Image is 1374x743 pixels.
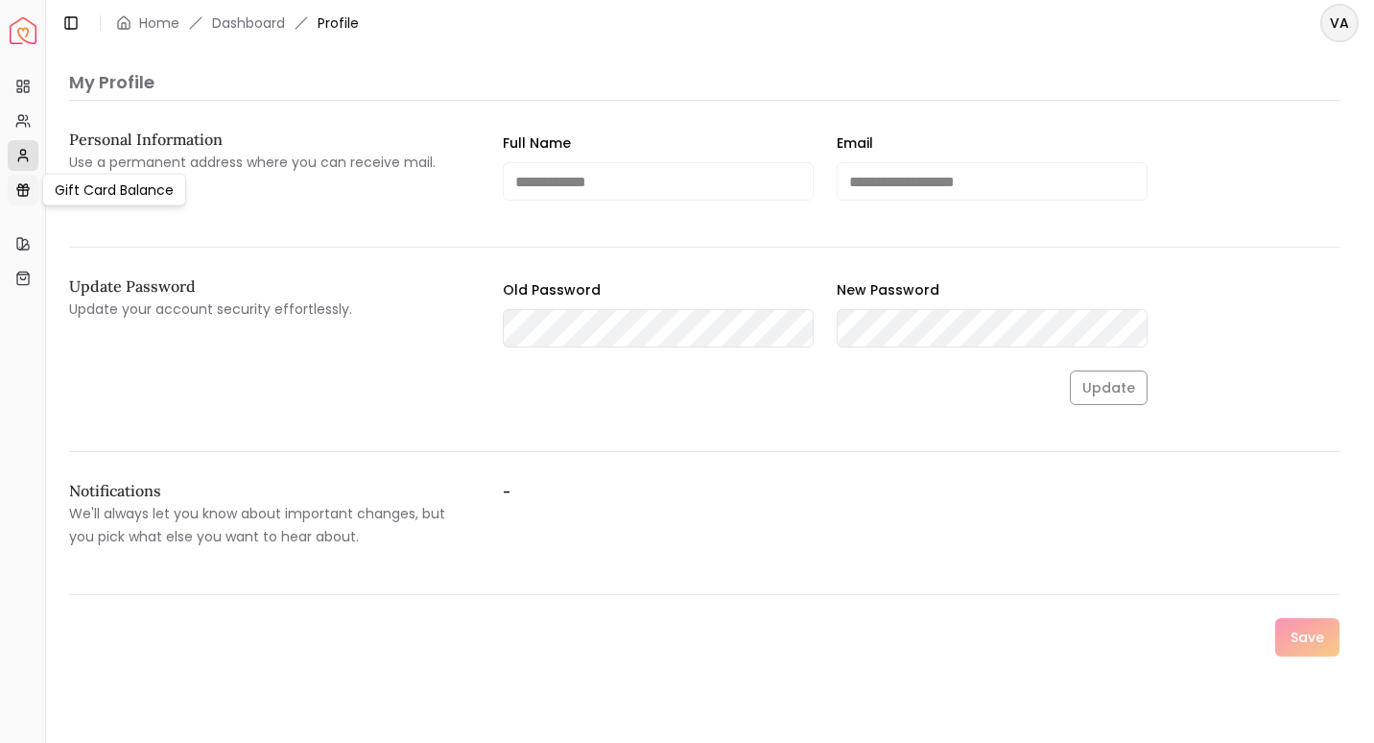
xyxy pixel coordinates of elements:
[10,17,36,44] a: Spacejoy
[69,278,472,294] h2: Update Password
[42,174,186,206] div: Gift Card Balance
[503,280,601,300] label: Old Password
[10,17,36,44] img: Spacejoy Logo
[69,502,472,548] p: We'll always let you know about important changes, but you pick what else you want to hear about.
[69,483,472,498] h2: Notifications
[116,13,359,33] nav: breadcrumb
[503,133,571,153] label: Full Name
[69,151,472,174] p: Use a permanent address where you can receive mail.
[69,298,472,321] p: Update your account security effortlessly.
[69,69,1339,96] p: My Profile
[503,483,906,548] label: -
[139,13,179,33] a: Home
[837,133,873,153] label: Email
[837,280,939,300] label: New Password
[318,13,359,33] span: Profile
[1322,6,1357,40] span: VA
[69,132,472,147] h2: Personal Information
[212,13,285,33] a: Dashboard
[1320,4,1359,42] button: VA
